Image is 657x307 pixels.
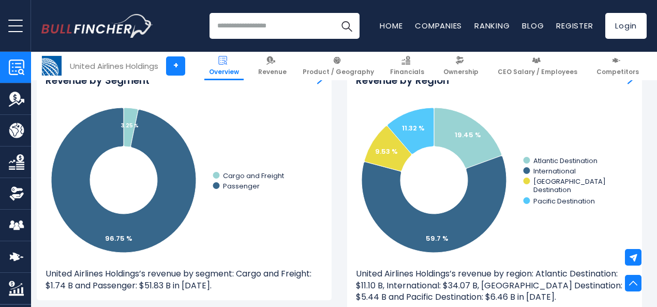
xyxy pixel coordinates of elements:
a: Register [556,20,593,31]
img: UAL logo [42,56,62,76]
text: Passenger [223,181,260,191]
h3: Revenue by Region [356,75,449,87]
tspan: 3.25 % [121,122,139,129]
span: Competitors [596,68,639,76]
span: CEO Salary / Employees [498,68,577,76]
text: 19.45 % [455,130,481,140]
a: Overview [204,52,244,80]
span: Overview [209,68,239,76]
a: Revenue [253,52,291,80]
img: Ownership [9,186,24,201]
a: + [166,56,185,76]
text: [GEOGRAPHIC_DATA] Destination [533,177,606,195]
text: 9.53 % [375,147,398,156]
a: Go to homepage [41,14,153,38]
p: United Airlines Holdings’s revenue by segment: Cargo and Freight: $1.74 B and Passenger: $51.83 B... [46,268,323,291]
text: 11.32 % [402,123,425,133]
span: Revenue [258,68,287,76]
span: Product / Geography [303,68,374,76]
button: Search [334,13,360,39]
p: United Airlines Holdings’s revenue by region: Atlantic Destination: $11.10 B, International: $34.... [356,268,633,303]
img: Bullfincher logo [41,14,153,38]
a: CEO Salary / Employees [493,52,582,80]
a: Competitors [592,52,644,80]
text: International [533,166,576,176]
div: United Airlines Holdings [70,60,158,72]
h3: Revenue by Segment [46,75,150,87]
text: 59.7 % [426,233,449,243]
span: Financials [390,68,424,76]
text: Pacific Destination [533,196,595,206]
text: Cargo and Freight [223,171,284,181]
a: Ownership [439,52,483,80]
text: Atlantic Destination [533,156,598,166]
a: Product / Geography [298,52,379,80]
span: Ownership [443,68,479,76]
a: Home [380,20,402,31]
a: Login [605,13,647,39]
a: Financials [385,52,429,80]
a: Ranking [474,20,510,31]
tspan: 96.75 % [105,233,132,243]
a: Companies [415,20,462,31]
a: Blog [522,20,544,31]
